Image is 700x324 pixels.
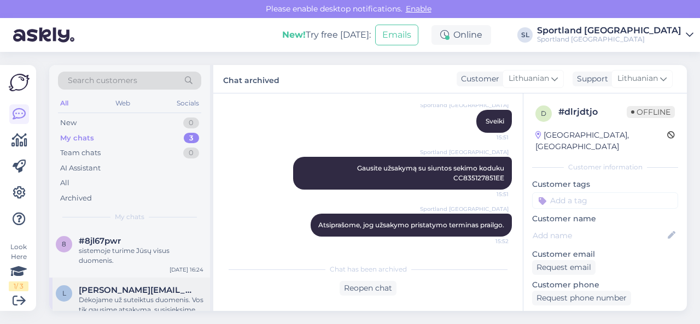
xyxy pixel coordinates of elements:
[532,192,678,209] input: Add a tag
[535,129,667,152] div: [GEOGRAPHIC_DATA], [GEOGRAPHIC_DATA]
[282,28,371,42] div: Try free [DATE]:
[486,117,504,125] span: Sveiki
[420,148,509,156] span: Sportland [GEOGRAPHIC_DATA]
[532,249,678,260] p: Customer email
[532,279,678,291] p: Customer phone
[537,26,681,35] div: Sportland [GEOGRAPHIC_DATA]
[457,73,499,85] div: Customer
[62,240,66,248] span: 8
[402,4,435,14] span: Enable
[183,117,199,128] div: 0
[420,101,509,109] span: Sportland [GEOGRAPHIC_DATA]
[223,72,279,86] label: Chat archived
[537,26,693,44] a: Sportland [GEOGRAPHIC_DATA]Sportland [GEOGRAPHIC_DATA]
[79,295,203,315] div: Dėkojame už suteiktus duomenis. Vos tik gausime atsakymą, susisieksime su Jumis el. paštu.
[330,264,407,274] span: Chat has been archived
[375,25,418,45] button: Emails
[532,162,678,172] div: Customer information
[60,133,94,144] div: My chats
[468,237,509,245] span: 15:52
[318,221,504,229] span: Atsiprašome, jog užsakymo pristatymo terminas prailgo.
[627,106,675,118] span: Offline
[9,74,30,91] img: Askly Logo
[431,25,491,45] div: Online
[537,35,681,44] div: Sportland [GEOGRAPHIC_DATA]
[357,164,515,182] span: Gausite užsakymą su siuntos sekimo koduku CC835127851EE
[541,109,546,117] span: d
[517,27,533,43] div: SL
[113,96,132,110] div: Web
[60,117,77,128] div: New
[558,105,627,119] div: # dlrjdtjo
[174,96,201,110] div: Socials
[183,148,199,158] div: 0
[62,289,66,297] span: l
[60,178,69,188] div: All
[9,281,28,291] div: 1 / 3
[533,229,666,241] input: Add name
[68,75,137,86] span: Search customers
[468,133,509,142] span: 15:51
[532,179,678,190] p: Customer tags
[115,212,144,222] span: My chats
[573,73,608,85] div: Support
[532,310,678,321] p: Visited pages
[617,73,658,85] span: Lithuanian
[532,213,678,225] p: Customer name
[532,260,596,275] div: Request email
[509,73,549,85] span: Lithuanian
[340,281,396,296] div: Reopen chat
[184,133,199,144] div: 3
[79,236,121,246] span: #8jl67pwr
[420,205,509,213] span: Sportland [GEOGRAPHIC_DATA]
[60,193,92,204] div: Archived
[58,96,71,110] div: All
[79,285,192,295] span: levisauskas@gmail.com
[60,148,101,158] div: Team chats
[468,190,509,198] span: 15:51
[282,30,306,40] b: New!
[532,291,631,305] div: Request phone number
[9,242,28,291] div: Look Here
[170,266,203,274] div: [DATE] 16:24
[79,246,203,266] div: sistemoje turime Jūsų visus duomenis.
[60,163,101,174] div: AI Assistant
